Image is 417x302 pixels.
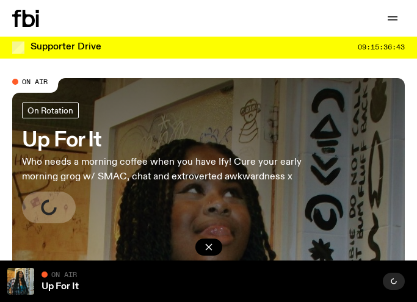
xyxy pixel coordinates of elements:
span: On Air [22,77,48,85]
p: Who needs a morning coffee when you have Ify! Cure your early morning grog w/ SMAC, chat and extr... [22,155,335,184]
a: Up For ItWho needs a morning coffee when you have Ify! Cure your early morning grog w/ SMAC, chat... [22,102,335,223]
h3: Up For It [22,131,335,150]
a: Up For It [42,282,79,292]
span: On Air [51,270,77,278]
h3: Supporter Drive [31,43,101,52]
a: On Rotation [22,102,79,118]
span: 09:15:36:43 [358,44,405,51]
span: On Rotation [27,106,73,115]
img: Ify - a Brown Skin girl with black braided twists, looking up to the side with her tongue stickin... [7,268,34,295]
